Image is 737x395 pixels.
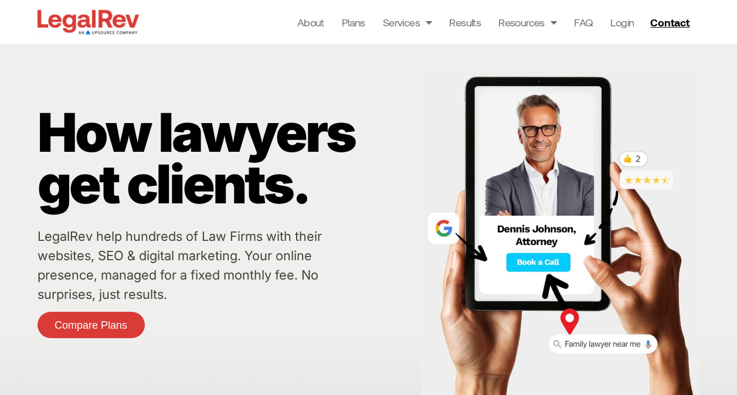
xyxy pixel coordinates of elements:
a: Resources [498,14,556,30]
a: Compare Plans [38,312,145,338]
a: About [297,14,324,30]
a: Services [383,14,432,30]
p: How lawyers get clients. [38,107,415,210]
span: Contact [650,17,690,28]
a: Plans [342,14,365,30]
nav: Menu [297,14,634,30]
a: Results [449,14,481,30]
a: FAQ [574,14,593,30]
a: LegalRev help hundreds of Law Firms with their websites, SEO & digital marketing. Your online pre... [38,229,322,302]
span: Compare Plans [55,320,127,331]
a: Login [610,14,634,30]
a: Contact [646,13,697,32]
